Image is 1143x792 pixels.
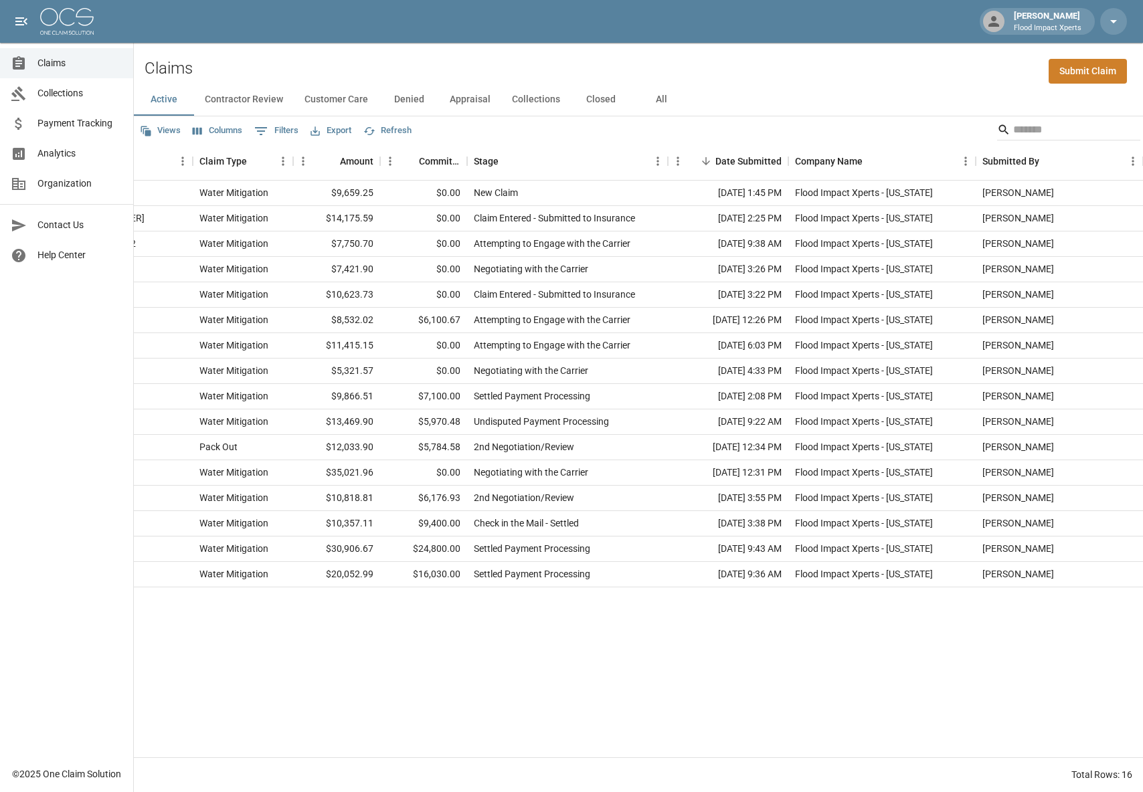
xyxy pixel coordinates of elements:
button: Collections [501,84,571,116]
div: Thor Hungerford [982,516,1054,530]
div: $5,321.57 [293,359,380,384]
div: Water Mitigation [199,186,268,199]
div: [DATE] 1:45 PM [668,181,788,206]
div: Attempting to Engage with the Carrier [474,237,630,250]
div: Louis Huyter [982,237,1054,250]
div: Flood Impact Xperts - Colorado [795,313,933,326]
div: Water Mitigation [199,237,268,250]
h2: Claims [145,59,193,78]
div: Flood Impact Xperts - Colorado [795,262,933,276]
div: Austin Leigh [982,567,1054,581]
div: $0.00 [380,333,467,359]
div: Flood Impact Xperts - Colorado [795,567,933,581]
div: Thor Hungerford [982,186,1054,199]
div: Thor Hungerford [982,262,1054,276]
div: [DATE] 3:26 PM [668,257,788,282]
div: $5,784.58 [380,435,467,460]
div: Flood Impact Xperts - Colorado [795,491,933,504]
button: Sort [1039,152,1058,171]
div: Claim Number [59,142,193,180]
div: Water Mitigation [199,364,268,377]
div: $9,659.25 [293,181,380,206]
div: 2nd Negotiation/Review [474,440,574,454]
div: Negotiating with the Carrier [474,364,588,377]
div: Flood Impact Xperts - Texas [795,440,933,454]
div: [DATE] 3:55 PM [668,486,788,511]
button: Closed [571,84,631,116]
div: $24,800.00 [380,536,467,562]
div: Thor Hungerford [982,288,1054,301]
div: $0.00 [380,359,467,384]
div: Submitted By [976,142,1143,180]
div: [PERSON_NAME] [1008,9,1087,33]
button: Menu [668,151,688,171]
div: Thor Hungerford [982,211,1054,225]
div: Austin Leigh [982,542,1054,555]
div: Louis Huyter [982,389,1054,403]
span: Help Center [37,248,122,262]
div: $11,415.15 [293,333,380,359]
button: Sort [247,152,266,171]
div: Submitted By [982,142,1039,180]
div: $10,623.73 [293,282,380,308]
div: [DATE] 12:34 PM [668,435,788,460]
div: $9,866.51 [293,384,380,409]
div: Committed Amount [419,142,460,180]
div: $0.00 [380,231,467,257]
div: Settled Payment Processing [474,389,590,403]
div: Settled Payment Processing [474,567,590,581]
button: Sort [697,152,715,171]
div: Date Submitted [715,142,782,180]
div: Claim Type [199,142,247,180]
div: Stage [474,142,499,180]
div: $10,818.81 [293,486,380,511]
div: $0.00 [380,206,467,231]
button: Menu [293,151,313,171]
button: Sort [863,152,881,171]
div: Thor Hungerford [982,313,1054,326]
div: $8,532.02 [293,308,380,333]
div: Committed Amount [380,142,467,180]
button: Sort [499,152,517,171]
span: Collections [37,86,122,100]
div: Water Mitigation [199,313,268,326]
button: Refresh [360,120,415,141]
div: Stage [467,142,668,180]
div: Flood Impact Xperts - Texas [795,415,933,428]
button: Select columns [189,120,246,141]
div: Attempting to Engage with the Carrier [474,338,630,352]
div: $12,033.90 [293,435,380,460]
div: Flood Impact Xperts - Colorado [795,211,933,225]
div: [DATE] 2:25 PM [668,206,788,231]
div: Negotiating with the Carrier [474,262,588,276]
div: Claim Entered - Submitted to Insurance [474,211,635,225]
div: $14,175.59 [293,206,380,231]
div: Water Mitigation [199,567,268,581]
div: Total Rows: 16 [1071,768,1132,781]
div: Thor Hungerford [982,338,1054,352]
button: Sort [321,152,340,171]
div: Amount [340,142,373,180]
div: [DATE] 4:33 PM [668,359,788,384]
button: Denied [379,84,439,116]
button: All [631,84,691,116]
div: Water Mitigation [199,338,268,352]
button: Menu [648,151,668,171]
div: Louis Huyter [982,466,1054,479]
div: [DATE] 3:38 PM [668,511,788,536]
span: Organization [37,177,122,191]
div: Louis Huyter [982,440,1054,454]
div: Check in the Mail - Settled [474,516,579,530]
div: [DATE] 12:26 PM [668,308,788,333]
div: $7,750.70 [293,231,380,257]
button: Export [307,120,355,141]
div: Flood Impact Xperts - Texas [795,389,933,403]
div: Flood Impact Xperts - Colorado [795,542,933,555]
div: Flood Impact Xperts - Colorado [795,186,933,199]
div: Claim Type [193,142,293,180]
div: Water Mitigation [199,516,268,530]
div: $20,052.99 [293,562,380,587]
div: $9,400.00 [380,511,467,536]
button: Sort [126,152,145,171]
div: $35,021.96 [293,460,380,486]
